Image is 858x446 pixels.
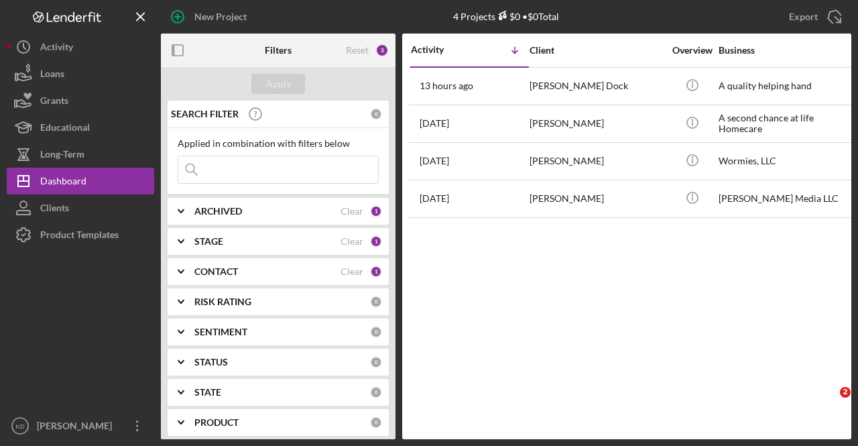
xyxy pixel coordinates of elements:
[370,205,382,217] div: 1
[40,168,86,198] div: Dashboard
[7,168,154,194] button: Dashboard
[719,45,853,56] div: Business
[7,60,154,87] button: Loans
[370,416,382,429] div: 0
[194,357,228,368] b: STATUS
[530,144,664,179] div: [PERSON_NAME]
[370,296,382,308] div: 0
[370,356,382,368] div: 0
[375,44,389,57] div: 3
[7,141,154,168] button: Long-Term
[370,266,382,278] div: 1
[40,141,84,171] div: Long-Term
[420,156,449,166] time: 2025-09-29 16:58
[370,326,382,338] div: 0
[411,44,470,55] div: Activity
[265,45,292,56] b: Filters
[776,3,851,30] button: Export
[370,386,382,398] div: 0
[7,412,154,439] button: KD[PERSON_NAME]
[40,194,69,225] div: Clients
[530,45,664,56] div: Client
[530,181,664,217] div: [PERSON_NAME]
[812,387,845,419] iframe: Intercom live chat
[251,74,305,94] button: Apply
[495,11,520,22] div: $0
[7,194,154,221] button: Clients
[266,74,291,94] div: Apply
[341,236,363,247] div: Clear
[7,34,154,60] button: Activity
[7,114,154,141] button: Educational
[370,108,382,120] div: 0
[530,68,664,104] div: [PERSON_NAME] Dock
[171,109,239,119] b: SEARCH FILTER
[341,266,363,277] div: Clear
[341,206,363,217] div: Clear
[40,60,64,91] div: Loans
[194,206,242,217] b: ARCHIVED
[194,327,247,337] b: SENTIMENT
[194,387,221,398] b: STATE
[420,80,473,91] time: 2025-10-06 00:38
[194,3,247,30] div: New Project
[7,221,154,248] button: Product Templates
[194,266,238,277] b: CONTACT
[161,3,260,30] button: New Project
[40,87,68,117] div: Grants
[15,423,24,430] text: KD
[34,412,121,443] div: [PERSON_NAME]
[40,34,73,64] div: Activity
[719,144,853,179] div: Wormies, LLC
[840,387,851,398] span: 2
[40,114,90,144] div: Educational
[530,106,664,142] div: [PERSON_NAME]
[7,87,154,114] button: Grants
[370,235,382,247] div: 1
[194,236,223,247] b: STAGE
[420,193,449,204] time: 2025-09-24 17:42
[667,45,717,56] div: Overview
[719,181,853,217] div: [PERSON_NAME] Media LLC
[453,11,559,22] div: 4 Projects • $0 Total
[194,417,239,428] b: PRODUCT
[178,138,379,149] div: Applied in combination with filters below
[194,296,251,307] b: RISK RATING
[719,106,853,142] div: A second chance at life Homecare
[346,45,369,56] div: Reset
[789,3,818,30] div: Export
[719,68,853,104] div: A quality helping hand
[420,118,449,129] time: 2025-10-03 19:42
[40,221,119,252] div: Product Templates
